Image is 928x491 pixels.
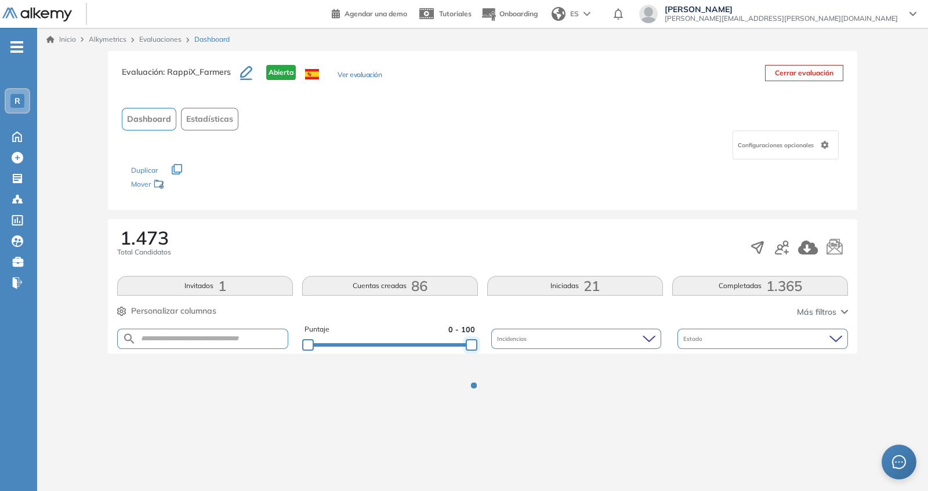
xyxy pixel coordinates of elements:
img: ESP [305,69,319,79]
button: Ver evaluación [338,70,382,82]
span: Dashboard [194,34,230,45]
img: world [552,7,565,21]
a: Agendar una demo [332,6,407,20]
span: Alkymetrics [89,35,126,43]
span: Agendar una demo [345,9,407,18]
span: 1.473 [120,228,169,247]
button: Iniciadas21 [487,276,663,296]
span: ES [570,9,579,19]
i: - [10,46,23,48]
img: arrow [583,12,590,16]
h3: Evaluación [122,65,240,89]
span: Personalizar columnas [131,305,216,317]
span: Onboarding [499,9,538,18]
span: Estado [683,334,705,343]
button: Completadas1.365 [672,276,848,296]
a: Evaluaciones [139,35,182,43]
span: Abierta [266,65,296,80]
button: Dashboard [122,108,176,130]
span: Duplicar [131,166,158,174]
img: SEARCH_ALT [122,332,136,346]
img: Logo [2,8,72,22]
button: Cerrar evaluación [765,65,843,81]
span: : RappiX_Farmers [163,67,231,77]
span: Configuraciones opcionales [738,141,816,150]
button: Onboarding [481,2,538,27]
span: Dashboard [127,113,171,125]
button: Más filtros [797,306,848,318]
span: [PERSON_NAME][EMAIL_ADDRESS][PERSON_NAME][DOMAIN_NAME] [665,14,898,23]
button: Invitados1 [117,276,293,296]
div: Incidencias [491,329,662,349]
span: 0 - 100 [448,324,475,335]
span: R [14,96,20,106]
div: Estado [677,329,848,349]
span: Tutoriales [439,9,472,18]
span: Puntaje [304,324,329,335]
div: Configuraciones opcionales [733,130,839,159]
button: Personalizar columnas [117,305,216,317]
span: Incidencias [497,334,529,343]
span: Estadísticas [186,113,233,125]
a: Inicio [46,34,76,45]
span: message [892,455,906,469]
div: Mover [131,174,247,196]
button: Cuentas creadas86 [302,276,478,296]
button: Estadísticas [181,108,238,130]
span: Total Candidatos [117,247,171,257]
span: Más filtros [797,306,836,318]
span: [PERSON_NAME] [665,5,898,14]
